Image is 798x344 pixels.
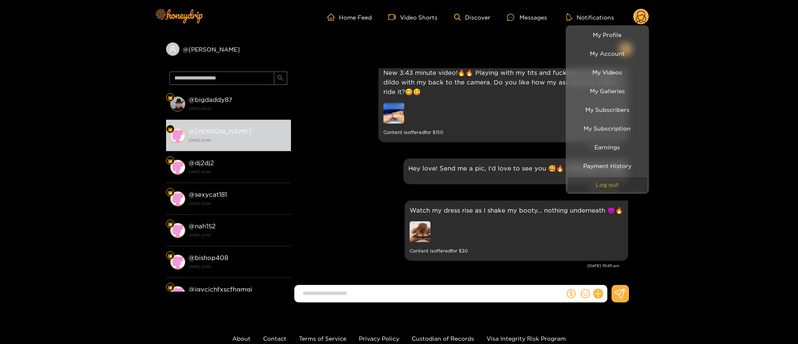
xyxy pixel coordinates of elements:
a: My Galleries [568,84,647,98]
button: Log out [568,177,647,192]
a: My Subscription [568,121,647,136]
a: My Profile [568,27,647,42]
a: My Account [568,46,647,61]
a: My Subscribers [568,102,647,117]
a: My Videos [568,65,647,79]
a: Payment History [568,158,647,173]
a: Earnings [568,140,647,154]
